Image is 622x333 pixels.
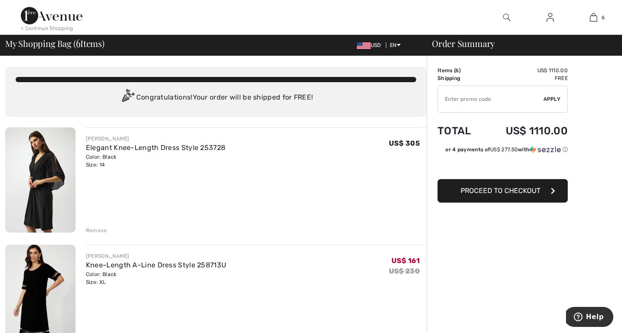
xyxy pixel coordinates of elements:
img: Congratulation2.svg [119,89,136,107]
span: US$ 161 [392,256,420,265]
div: [PERSON_NAME] [86,135,225,143]
td: US$ 1110.00 [483,116,568,146]
span: 6 [455,67,459,73]
img: 1ère Avenue [21,7,82,24]
td: US$ 1110.00 [483,67,568,74]
img: Sezzle [530,146,561,153]
td: Free [483,74,568,82]
iframe: PayPal-paypal [438,157,568,176]
img: My Info [546,12,554,23]
div: [PERSON_NAME] [86,252,226,260]
span: 6 [76,37,80,48]
input: Promo code [438,86,543,112]
span: My Shopping Bag ( Items) [5,39,105,48]
iframe: Opens a widget where you can find more information [566,307,613,329]
img: Elegant Knee-Length Dress Style 253728 [5,127,76,233]
div: Color: Black Size: 14 [86,153,225,169]
img: My Bag [590,12,597,23]
a: Elegant Knee-Length Dress Style 253728 [86,143,225,152]
div: or 4 payments ofUS$ 277.50withSezzle Click to learn more about Sezzle [438,146,568,157]
div: Color: Black Size: XL [86,270,226,286]
s: US$ 230 [389,267,420,275]
span: US$ 305 [389,139,420,147]
span: 6 [602,13,605,21]
td: Items ( ) [438,67,483,74]
a: 6 [572,12,615,23]
a: Sign In [540,12,561,23]
span: USD [357,42,385,48]
td: Total [438,116,483,146]
div: Congratulations! Your order will be shipped for FREE! [16,89,416,107]
div: or 4 payments of with [445,146,568,153]
div: < Continue Shopping [21,24,73,32]
a: Knee-Length A-Line Dress Style 258713U [86,261,226,269]
span: Apply [543,95,561,103]
button: Proceed to Checkout [438,179,568,203]
img: search the website [503,12,510,23]
div: Order Summary [421,39,617,48]
span: Proceed to Checkout [461,186,540,195]
span: EN [390,42,401,48]
span: US$ 277.50 [490,147,518,153]
td: Shipping [438,74,483,82]
img: US Dollar [357,42,371,49]
div: Remove [86,226,107,234]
